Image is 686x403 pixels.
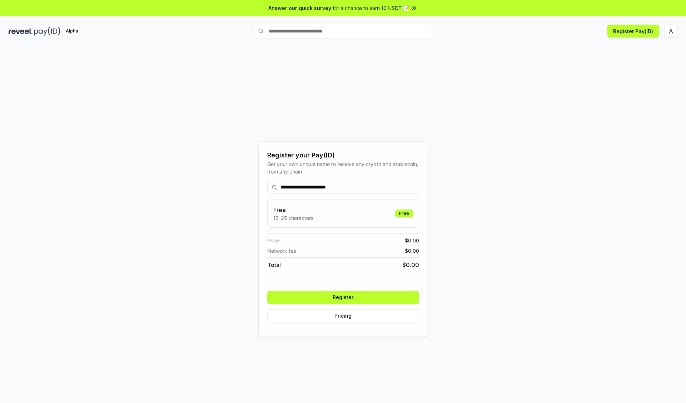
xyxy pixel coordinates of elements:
[273,206,313,214] h3: Free
[607,25,659,37] button: Register Pay(ID)
[267,150,419,160] div: Register your Pay(ID)
[9,27,33,36] img: reveel_dark
[405,247,419,255] span: $ 0.00
[405,237,419,244] span: $ 0.00
[333,4,409,12] span: for a chance to earn 10 USDT 📝
[273,214,313,222] p: 13-25 characters
[267,261,281,269] span: Total
[402,261,419,269] span: $ 0.00
[267,160,419,175] div: Get your own unique name to receive any crypto and stablecoin, from any chain
[267,237,279,244] span: Price
[395,210,413,217] div: Free
[267,309,419,322] button: Pricing
[268,4,331,12] span: Answer our quick survey
[62,27,82,36] div: Alpha
[34,27,60,36] img: pay_id
[267,247,296,255] span: Network fee
[267,291,419,304] button: Register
